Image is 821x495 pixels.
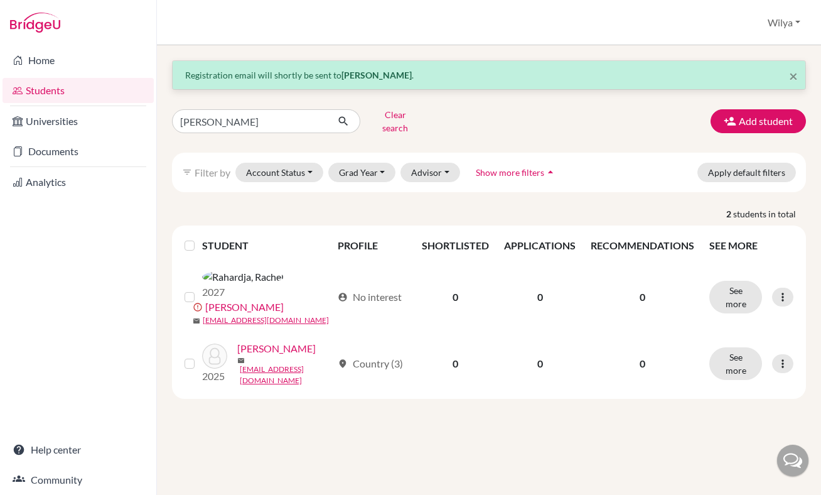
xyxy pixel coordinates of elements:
[195,166,230,178] span: Filter by
[733,207,806,220] span: students in total
[3,467,154,492] a: Community
[465,163,567,182] button: Show more filtersarrow_drop_up
[709,347,762,380] button: See more
[202,269,284,285] img: Rahardja, Rachel
[202,285,284,300] p: 2027
[3,78,154,103] a: Students
[202,231,330,261] th: STUDENT
[400,163,460,182] button: Advisor
[789,68,798,84] button: Close
[341,70,412,80] strong: [PERSON_NAME]
[496,231,583,261] th: APPLICATIONS
[237,341,316,356] a: [PERSON_NAME]
[591,356,694,371] p: 0
[202,369,227,384] p: 2025
[193,317,200,325] span: mail
[338,292,348,302] span: account_circle
[697,163,796,182] button: Apply default filters
[240,364,332,386] a: [EMAIL_ADDRESS][DOMAIN_NAME]
[709,281,762,313] button: See more
[202,344,227,369] img: Yohannes, Rachel Arianna Calistha
[237,357,245,364] span: mail
[182,167,192,177] i: filter_list
[3,139,154,164] a: Documents
[10,13,60,33] img: Bridge-U
[711,109,806,133] button: Add student
[360,105,430,138] button: Clear search
[328,163,396,182] button: Grad Year
[414,334,496,394] td: 0
[338,356,403,371] div: Country (3)
[762,11,806,35] button: Wilya
[702,231,801,261] th: SEE MORE
[414,231,496,261] th: SHORTLISTED
[29,9,55,20] span: Help
[496,334,583,394] td: 0
[726,207,733,220] strong: 2
[185,68,793,82] p: Registration email will shortly be sent to .
[496,261,583,334] td: 0
[3,170,154,195] a: Analytics
[338,359,348,369] span: location_on
[330,231,414,261] th: PROFILE
[3,48,154,73] a: Home
[338,290,402,305] div: No interest
[3,437,154,462] a: Help center
[3,109,154,134] a: Universities
[193,302,205,312] span: error_outline
[172,109,328,133] input: Find student by name...
[583,231,702,261] th: RECOMMENDATIONS
[414,261,496,334] td: 0
[591,290,694,305] p: 0
[203,315,329,326] a: [EMAIL_ADDRESS][DOMAIN_NAME]
[544,166,557,178] i: arrow_drop_up
[235,163,323,182] button: Account Status
[205,300,284,315] a: [PERSON_NAME]
[476,167,544,178] span: Show more filters
[789,67,798,85] span: ×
